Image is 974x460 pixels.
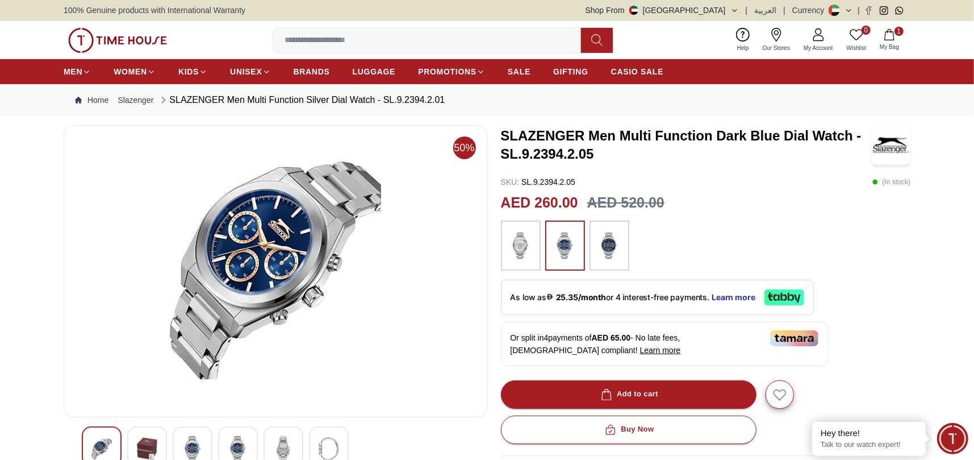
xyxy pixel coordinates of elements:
[230,66,262,77] span: UNISEX
[75,94,108,106] a: Home
[895,6,904,15] a: Whatsapp
[501,416,756,444] button: Buy Now
[508,61,530,82] a: SALE
[595,226,624,265] img: ...
[875,43,904,51] span: My Bag
[821,440,917,450] p: Talk to our watch expert!
[611,66,664,77] span: CASIO SALE
[640,346,681,355] span: Learn more
[842,44,871,52] span: Wishlist
[821,428,917,439] div: Hey there!
[603,423,654,436] div: Buy Now
[864,6,873,15] a: Facebook
[508,66,530,77] span: SALE
[746,5,748,16] span: |
[871,125,910,165] img: SLAZENGER Men Multi Function Dark Blue Dial Watch - SL.9.2394.2.05
[553,61,588,82] a: GIFTING
[611,61,664,82] a: CASIO SALE
[353,61,396,82] a: LUGGAGE
[230,61,270,82] a: UNISEX
[64,61,91,82] a: MEN
[880,6,888,15] a: Instagram
[840,26,873,55] a: 0Wishlist
[629,6,638,15] img: United Arab Emirates
[587,192,664,214] h3: AED 520.00
[114,61,156,82] a: WOMEN
[501,177,520,187] span: SKU :
[418,61,485,82] a: PROMOTIONS
[754,5,776,16] button: العربية
[294,61,330,82] a: BRANDS
[501,322,828,366] div: Or split in 4 payments of - No late fees, [DEMOGRAPHIC_DATA] compliant!
[68,28,167,53] img: ...
[770,330,818,346] img: Tamara
[730,26,756,55] a: Help
[501,192,578,214] h2: AED 260.00
[858,5,860,16] span: |
[756,26,797,55] a: Our Stores
[353,66,396,77] span: LUGGAGE
[118,94,153,106] a: Slazenger
[114,66,147,77] span: WOMEN
[507,226,535,265] img: ...
[64,66,82,77] span: MEN
[73,135,478,408] img: SLAZENGER Men Multi Function Silver Dial Watch - SL.9.2394.2.01
[158,93,445,107] div: SLAZENGER Men Multi Function Silver Dial Watch - SL.9.2394.2.01
[792,5,829,16] div: Currency
[501,127,871,163] h3: SLAZENGER Men Multi Function Dark Blue Dial Watch - SL.9.2394.2.05
[553,66,588,77] span: GIFTING
[551,226,579,265] img: ...
[599,388,658,401] div: Add to cart
[501,380,756,409] button: Add to cart
[862,26,871,35] span: 0
[733,44,754,52] span: Help
[799,44,838,52] span: My Account
[872,176,910,188] p: ( In stock )
[294,66,330,77] span: BRANDS
[592,333,630,342] span: AED 65.00
[418,66,476,77] span: PROMOTIONS
[894,27,904,36] span: 1
[64,84,910,116] nav: Breadcrumb
[501,176,576,188] p: SL.9.2394.2.05
[586,5,739,16] button: Shop From[GEOGRAPHIC_DATA]
[453,136,476,159] span: 50%
[783,5,785,16] span: |
[64,5,245,16] span: 100% Genuine products with International Warranty
[178,61,207,82] a: KIDS
[937,423,968,454] div: Chat Widget
[178,66,199,77] span: KIDS
[758,44,795,52] span: Our Stores
[873,27,906,53] button: 1My Bag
